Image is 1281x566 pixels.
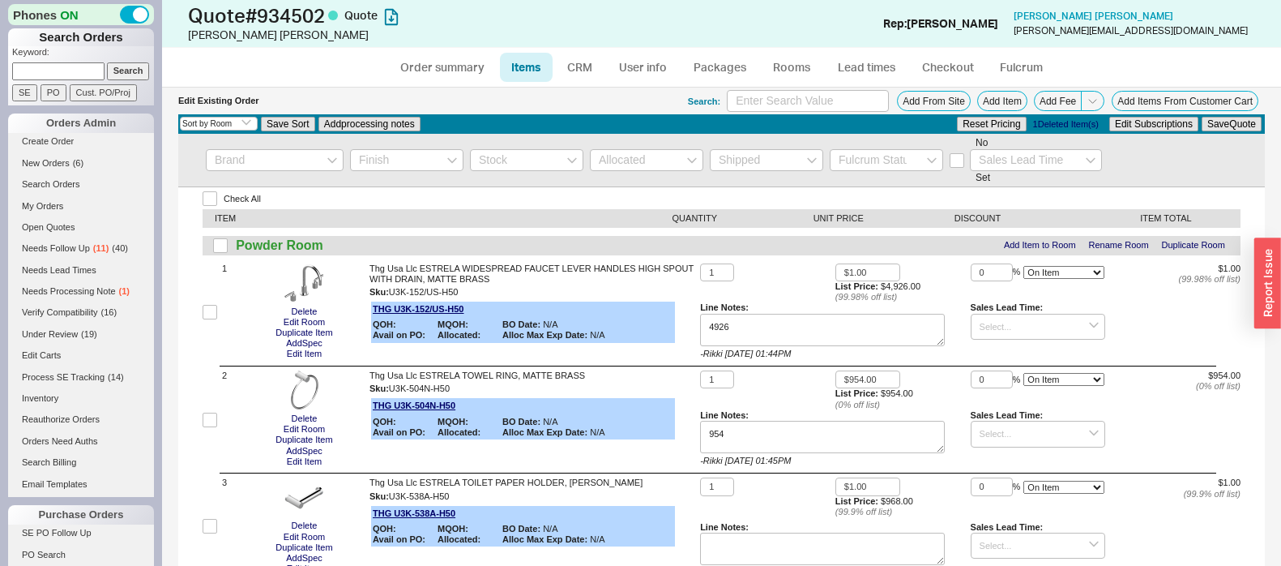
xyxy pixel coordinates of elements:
input: Select... [971,314,1106,341]
span: No Lead Time Set [976,137,997,184]
a: Search Billing [8,454,154,471]
input: Check All [203,191,217,206]
a: Needs Processing Note(1) [8,283,154,300]
span: [PERSON_NAME] [PERSON_NAME] [1014,10,1173,22]
button: Reset Pricing [957,117,1026,131]
span: N/A [502,417,600,427]
span: Needs Processing Note [22,286,116,296]
span: Sku: [369,491,389,500]
input: Qty [700,371,734,389]
textarea: 954 [700,421,944,453]
svg: open menu [567,157,577,164]
span: Add Item [983,96,1022,107]
div: Sales Lead Time: [971,302,1106,313]
span: Sku: [369,286,389,296]
input: Enter Search Value [727,90,889,112]
span: N/A [502,427,605,438]
b: Avail on PO: [373,330,425,340]
div: Line Notes: [700,522,944,533]
div: UNIT PRICE [813,213,954,224]
input: Finish [350,149,463,171]
button: Duplicate Room [1157,240,1230,251]
a: Items [500,53,553,82]
button: Edit Room [279,532,330,542]
button: Add From Site [897,91,971,111]
a: THG U3K-538A-H50 [373,508,455,518]
a: New Orders(6) [8,155,154,172]
svg: open menu [327,157,337,164]
a: Verify Compatibility(16) [8,304,154,321]
span: Add Items From Customer Cart [1117,96,1253,107]
input: SE [12,84,37,101]
input: PO [41,84,66,101]
i: ( 99.98 % off list) [835,292,897,302]
input: Select... [971,421,1106,448]
b: Alloc Max Exp Date: [502,427,587,437]
b: Allocated: [438,427,480,437]
span: Verify Compatibility [22,307,98,317]
input: Shipped [710,149,823,171]
span: 1 [222,264,227,362]
div: ( 99.9 % off list) [1105,489,1240,500]
div: $4,926.00 [835,281,971,302]
button: Add Items From Customer Cart [1112,91,1258,111]
a: Order summary [389,53,497,82]
svg: open menu [687,157,697,164]
button: Add Item [977,91,1027,111]
div: ( 99.98 % off list) [1105,274,1240,285]
div: ITEM TOTAL [1095,213,1236,224]
a: Rooms [762,53,822,82]
button: Delete [287,307,322,317]
a: CRM [556,53,604,82]
div: Phones [8,4,154,25]
svg: open menu [1089,541,1099,547]
button: AddSpec [281,553,327,564]
a: Reauthorize Orders [8,411,154,428]
span: N/A [502,319,600,330]
span: 2 [222,371,227,469]
button: AddSpec [281,446,327,457]
img: 79304-A02_asguuz [284,478,324,517]
button: Delete [287,414,322,424]
div: Line Notes: [700,302,944,313]
button: Duplicate Item [271,542,337,553]
span: Check All [224,194,261,204]
span: Under Review [22,329,78,339]
input: Allocated [590,149,703,171]
a: PO Search [8,547,154,564]
div: [PERSON_NAME] [PERSON_NAME] [188,27,645,43]
div: ( 0 % off list) [1105,381,1240,392]
a: User info [607,53,679,82]
span: Quote [344,8,378,22]
input: Qty [700,478,734,496]
svg: open menu [807,157,817,164]
span: U3K-504N-H50 [389,384,450,393]
p: Keyword: [12,46,154,62]
i: ( 99.9 % off list) [835,507,892,517]
input: Sales Lead Time [970,149,1102,171]
a: Create Order [8,133,154,150]
span: ( 19 ) [81,329,97,339]
button: Edit Item [282,349,327,359]
span: U3K-152/US-H50 [389,286,459,296]
a: Needs Lead Times [8,262,154,279]
b: BO Date: [502,417,540,427]
span: N/A [502,330,605,341]
b: MQOH: [438,319,468,329]
b: BO Date: [502,524,540,534]
a: Orders Need Auths [8,433,154,450]
button: Duplicate Item [271,435,337,445]
span: Needs Follow Up [22,243,90,253]
b: List Price: [835,496,878,506]
div: ITEM [215,213,673,224]
span: Process SE Tracking [22,372,105,382]
b: List Price: [835,388,878,398]
a: THG U3K-504N-H50 [373,401,455,410]
span: N/A [502,524,600,534]
a: SE PO Follow Up [8,525,154,542]
button: Edit Room [279,317,330,328]
img: 78525-A02_l0narh [284,371,324,410]
span: $954.00 [1208,371,1240,380]
span: ( 14 ) [108,372,124,382]
button: Add Fee [1034,91,1082,111]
